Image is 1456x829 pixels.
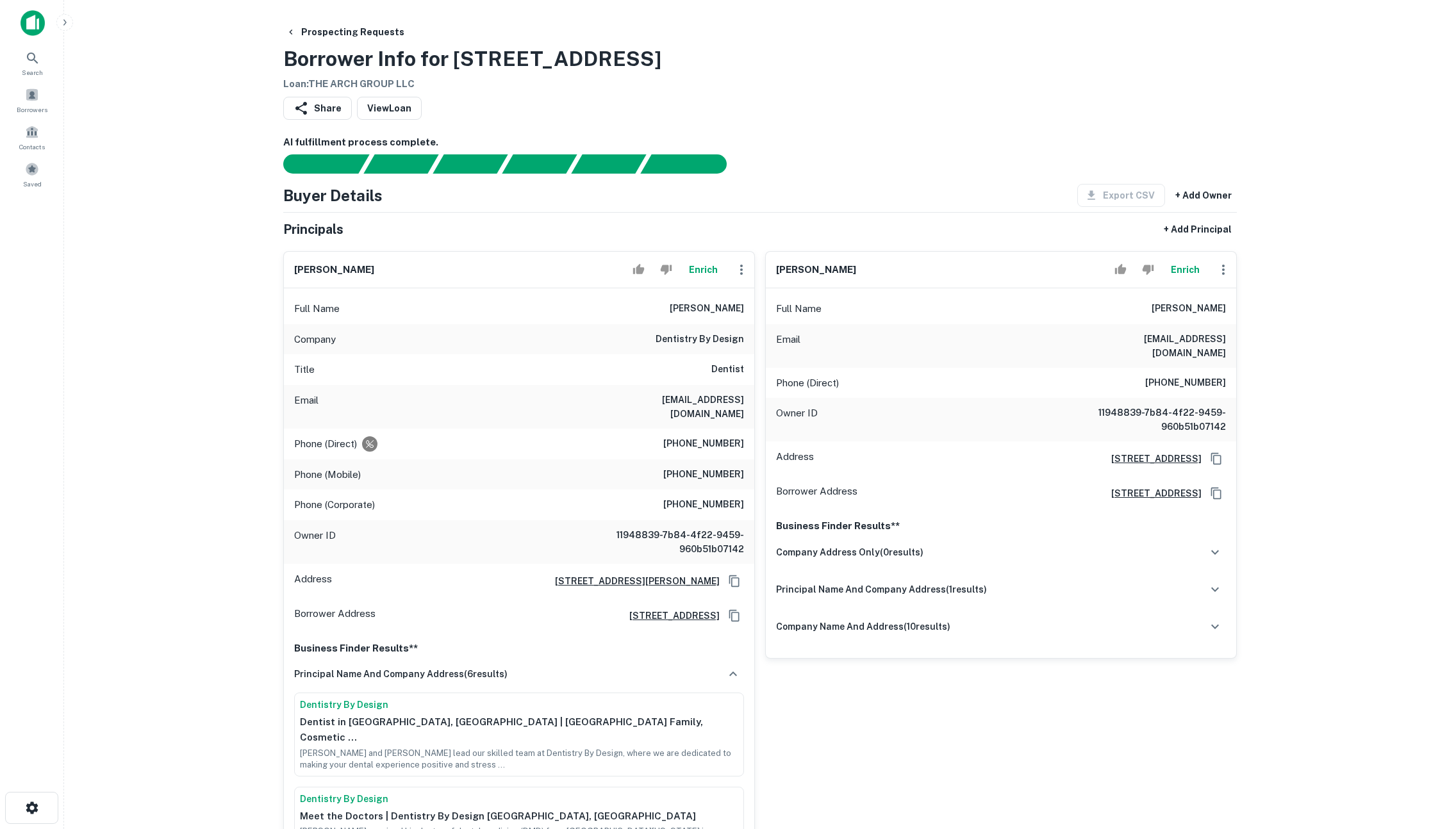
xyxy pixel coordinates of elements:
p: Owner ID [294,528,336,556]
h6: AI fulfillment process complete. [283,135,1237,150]
p: Phone (Direct) [776,375,839,391]
a: Saved [4,157,60,192]
a: Dentistry By Design [300,698,738,712]
button: Enrich [682,257,724,283]
button: + Add Owner [1170,184,1237,207]
p: Borrower Address [294,606,376,625]
p: Phone (Mobile) [294,467,361,482]
img: capitalize-icon.png [21,10,45,36]
p: Email [776,332,800,360]
button: Reject [1137,257,1159,283]
a: Contacts [4,120,60,154]
a: Dentistry By Design [300,792,738,806]
h4: Buyer Details [283,184,383,207]
button: Prospecting Requests [281,21,409,44]
p: Phone (Direct) [294,436,357,452]
h6: 11948839-7b84-4f22-9459-960b51b07142 [590,528,744,556]
a: [STREET_ADDRESS] [1101,452,1202,466]
h6: 11948839-7b84-4f22-9459-960b51b07142 [1072,406,1226,434]
p: Title [294,362,315,377]
button: Accept [627,257,650,283]
h6: [PERSON_NAME] [776,263,856,277]
div: AI fulfillment process complete. [641,154,742,174]
div: Your request is received and processing... [363,154,438,174]
p: Borrower Address [776,484,857,503]
h6: company address only ( 0 results) [776,545,923,559]
span: Borrowers [17,104,47,115]
h6: [PERSON_NAME] [294,263,374,277]
p: Meet the Doctors | Dentistry By Design [GEOGRAPHIC_DATA], [GEOGRAPHIC_DATA] [300,808,738,824]
h6: [EMAIL_ADDRESS][DOMAIN_NAME] [590,393,744,421]
h6: [PERSON_NAME] [670,301,744,316]
div: Requests to not be contacted at this number [362,436,377,452]
div: Principals found, AI now looking for contact information... [502,154,577,174]
p: Address [776,449,814,468]
h5: Principals [283,220,343,239]
h6: [PERSON_NAME] [1152,301,1226,316]
h6: dentistry by design [656,332,744,347]
a: [STREET_ADDRESS][PERSON_NAME] [545,574,720,588]
div: Documents found, AI parsing details... [433,154,508,174]
a: [STREET_ADDRESS] [1101,486,1202,500]
button: Accept [1109,257,1132,283]
button: Copy Address [725,606,744,625]
span: Contacts [19,142,45,152]
h6: company name and address ( 10 results) [776,620,950,634]
h6: Loan : THE ARCH GROUP LLC [283,77,661,92]
p: Phone (Corporate) [294,497,375,513]
p: Business Finder Results** [776,518,1226,534]
button: Copy Address [1207,449,1226,468]
button: Share [283,97,352,120]
iframe: Chat Widget [1392,726,1456,788]
span: Saved [23,179,42,189]
p: Dentist in [GEOGRAPHIC_DATA], [GEOGRAPHIC_DATA] | [GEOGRAPHIC_DATA] Family, Cosmetic ... [300,714,738,744]
p: Address [294,571,332,591]
h6: [PHONE_NUMBER] [663,436,744,452]
button: Enrich [1164,257,1205,283]
a: [STREET_ADDRESS] [619,609,720,623]
a: Search [4,45,60,80]
h6: [PHONE_NUMBER] [663,497,744,513]
p: Email [294,393,318,421]
p: Full Name [294,301,340,316]
h6: [PHONE_NUMBER] [663,467,744,482]
span: Search [22,67,43,78]
p: Full Name [776,301,822,316]
button: Copy Address [1207,484,1226,503]
h3: Borrower Info for [STREET_ADDRESS] [283,44,661,74]
h6: [EMAIL_ADDRESS][DOMAIN_NAME] [1072,332,1226,360]
p: Company [294,332,336,347]
h6: principal name and company address ( 1 results) [776,582,987,596]
a: ViewLoan [357,97,422,120]
h6: [PHONE_NUMBER] [1145,375,1226,391]
button: Copy Address [725,571,744,591]
button: Reject [655,257,677,283]
div: Principals found, still searching for contact information. This may take time... [571,154,646,174]
p: [PERSON_NAME] and [PERSON_NAME] lead our skilled team at Dentistry By Design, where we are dedica... [300,748,738,771]
h6: Dentist [711,362,744,377]
h6: principal name and company address ( 6 results) [294,667,508,681]
p: Owner ID [776,406,818,434]
div: Sending borrower request to AI... [268,154,364,174]
p: Business Finder Results** [294,641,744,656]
a: Borrowers [4,83,60,117]
button: + Add Principal [1159,218,1237,241]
